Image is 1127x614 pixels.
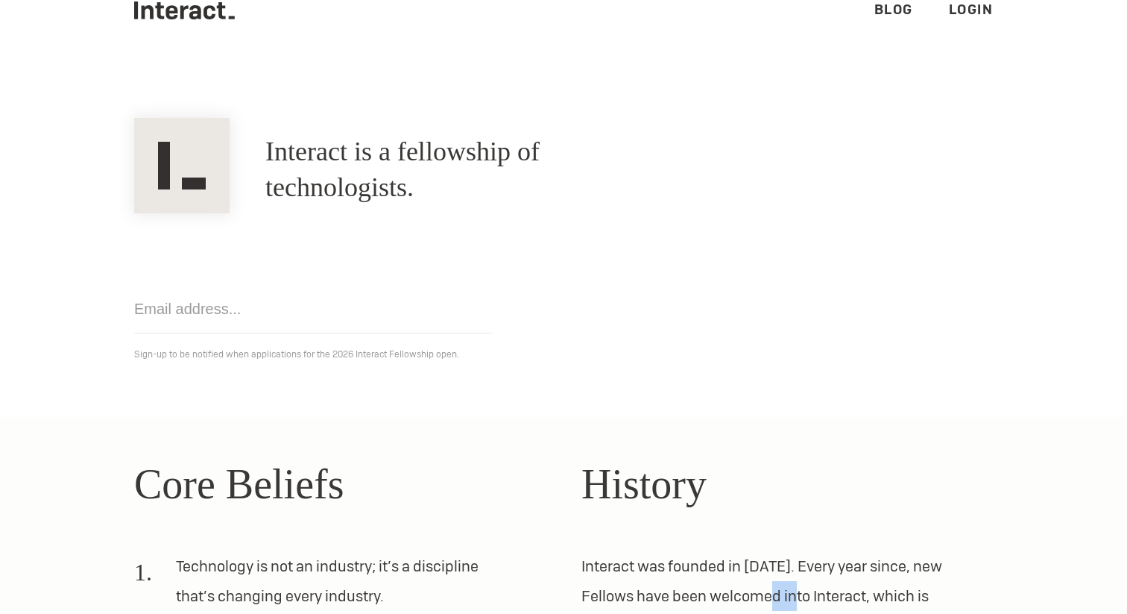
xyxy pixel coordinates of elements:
[134,285,492,333] input: Email address...
[874,1,913,18] a: Blog
[134,345,993,363] p: Sign-up to be notified when applications for the 2026 Interact Fellowship open.
[265,134,668,206] h1: Interact is a fellowship of technologists.
[134,453,546,516] h2: Core Beliefs
[134,118,230,213] img: Interact Logo
[949,1,994,18] a: Login
[581,453,993,516] h2: History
